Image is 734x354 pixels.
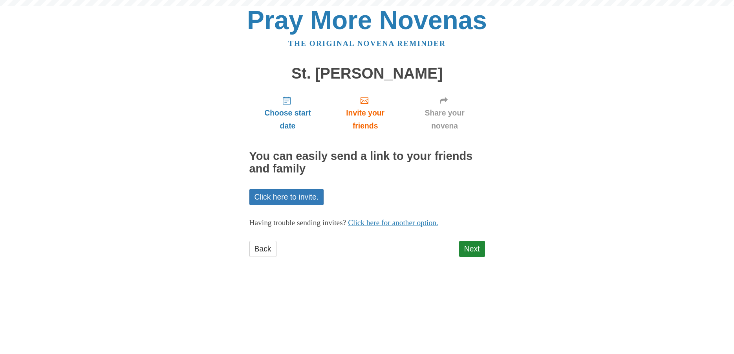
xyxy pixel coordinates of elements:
span: Invite your friends [334,106,396,132]
a: Pray More Novenas [247,6,487,35]
span: Choose start date [257,106,318,132]
a: Invite your friends [326,90,404,136]
span: Share your novena [412,106,477,132]
span: Having trouble sending invites? [249,218,346,227]
a: Share your novena [405,90,485,136]
h2: You can easily send a link to your friends and family [249,150,485,175]
h1: St. [PERSON_NAME] [249,65,485,82]
a: Choose start date [249,90,326,136]
a: Next [459,241,485,257]
a: Click here to invite. [249,189,324,205]
a: Click here for another option. [348,218,438,227]
a: Back [249,241,276,257]
a: The original novena reminder [288,39,446,48]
